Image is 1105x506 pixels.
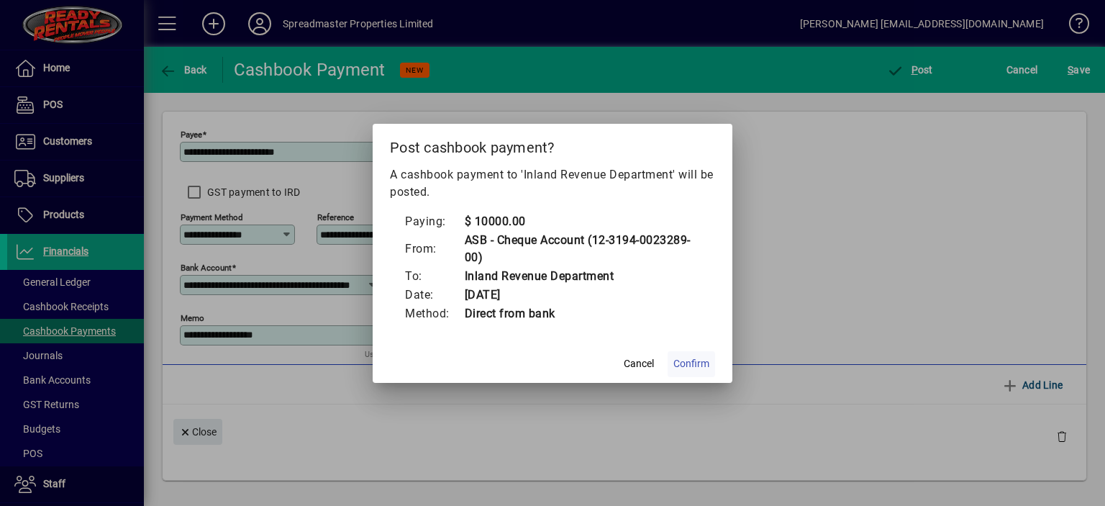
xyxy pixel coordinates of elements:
[673,356,709,371] span: Confirm
[464,304,701,323] td: Direct from bank
[404,231,464,267] td: From:
[624,356,654,371] span: Cancel
[390,166,715,201] p: A cashbook payment to 'Inland Revenue Department' will be posted.
[464,212,701,231] td: $ 10000.00
[464,267,701,286] td: Inland Revenue Department
[404,304,464,323] td: Method:
[616,351,662,377] button: Cancel
[464,231,701,267] td: ASB - Cheque Account (12-3194-0023289-00)
[404,267,464,286] td: To:
[373,124,732,166] h2: Post cashbook payment?
[404,286,464,304] td: Date:
[668,351,715,377] button: Confirm
[464,286,701,304] td: [DATE]
[404,212,464,231] td: Paying:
